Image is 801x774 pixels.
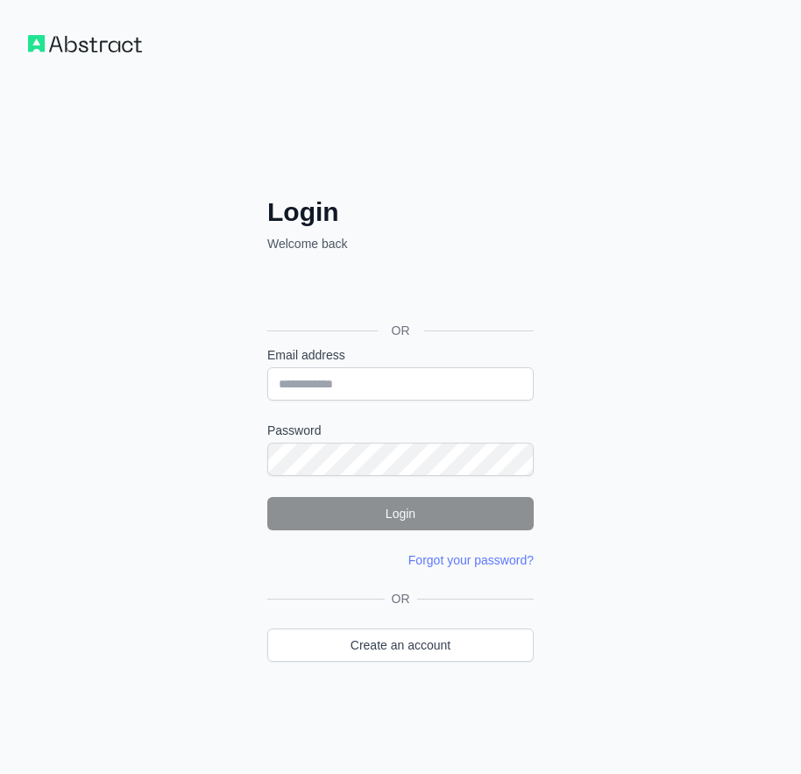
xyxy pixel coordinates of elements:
[267,628,534,662] a: Create an account
[378,322,424,339] span: OR
[259,272,539,310] iframe: Knop Inloggen met Google
[267,497,534,530] button: Login
[267,422,534,439] label: Password
[408,553,534,567] a: Forgot your password?
[267,235,534,252] p: Welcome back
[385,590,417,607] span: OR
[28,35,142,53] img: Workflow
[267,346,534,364] label: Email address
[267,196,534,228] h2: Login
